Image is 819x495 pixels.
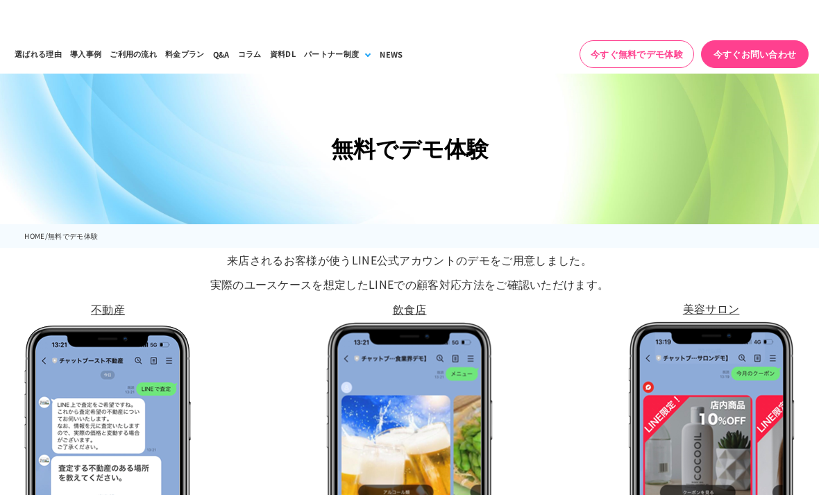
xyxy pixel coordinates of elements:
[375,34,407,74] a: NEWS
[24,230,44,241] a: HOME
[701,40,809,68] a: 今すぐお問い合わせ
[234,34,266,74] a: コラム
[105,34,161,74] a: ご利用の流れ
[24,297,191,321] p: 不動産
[161,34,209,74] a: 料金プラン
[24,131,794,165] h1: 無料でデモ体験
[45,228,48,244] li: /
[628,296,795,321] p: 美容サロン
[580,40,694,68] a: 今すぐ無料でデモ体験
[66,34,105,74] a: 導入事例
[266,34,300,74] a: 資料DL
[209,34,234,74] a: Q&A
[48,228,98,244] li: 無料でデモ体験
[304,48,359,60] div: パートナー制度
[10,34,66,74] a: 選ばれる理由
[24,248,794,296] p: 来店されるお客様が使うLINE公式アカウントのデモをご用意しました。 実際のユースケースを想定したLINEでの顧客対応方法をご確認いただけます。
[326,297,493,321] p: 飲食店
